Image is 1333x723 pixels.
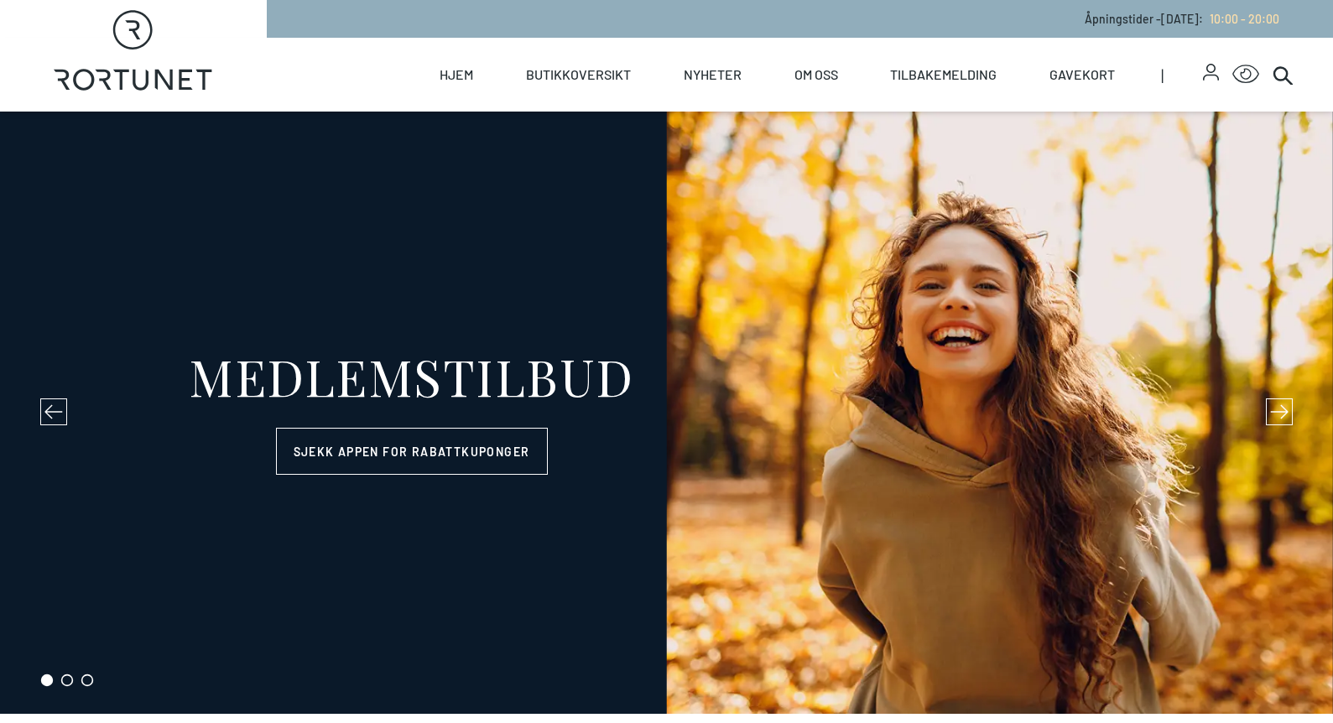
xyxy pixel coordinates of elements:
[526,38,631,112] a: Butikkoversikt
[1085,10,1279,28] p: Åpningstider - [DATE] :
[1161,38,1203,112] span: |
[189,351,634,401] div: MEDLEMSTILBUD
[1210,12,1279,26] span: 10:00 - 20:00
[440,38,473,112] a: Hjem
[684,38,742,112] a: Nyheter
[1049,38,1115,112] a: Gavekort
[794,38,838,112] a: Om oss
[890,38,997,112] a: Tilbakemelding
[1203,12,1279,26] a: 10:00 - 20:00
[1232,61,1259,88] button: Open Accessibility Menu
[276,428,548,475] a: Sjekk appen for rabattkuponger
